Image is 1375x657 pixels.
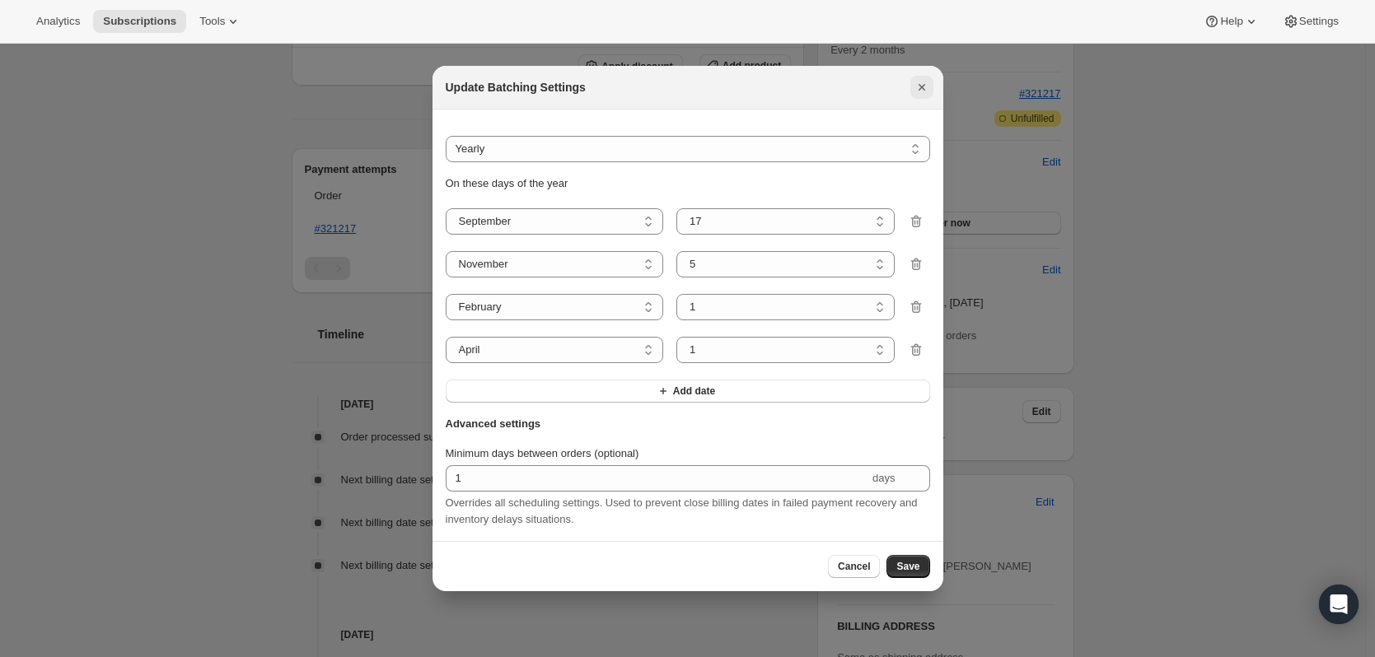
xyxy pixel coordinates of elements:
span: Tools [199,15,225,28]
button: Settings [1273,10,1349,33]
span: Cancel [838,560,870,573]
span: Help [1220,15,1242,28]
p: On these days of the year [446,175,930,192]
h2: Update Batching Settings [446,79,586,96]
button: Cancel [828,555,880,578]
span: Settings [1299,15,1339,28]
button: Add date [446,380,930,403]
span: Minimum days between orders (optional) [446,447,639,459]
span: Save [896,560,919,573]
button: Save [886,555,929,578]
span: Analytics [36,15,80,28]
span: Advanced settings [446,416,541,432]
button: Analytics [26,10,90,33]
button: Close [910,76,933,99]
button: Tools [189,10,251,33]
button: Help [1194,10,1269,33]
span: Overrides all scheduling settings. Used to prevent close billing dates in failed payment recovery... [446,496,918,525]
div: Open Intercom Messenger [1319,585,1359,624]
span: days [872,472,895,484]
button: Subscriptions [93,10,186,33]
span: Add date [673,384,715,398]
span: Subscriptions [103,15,176,28]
